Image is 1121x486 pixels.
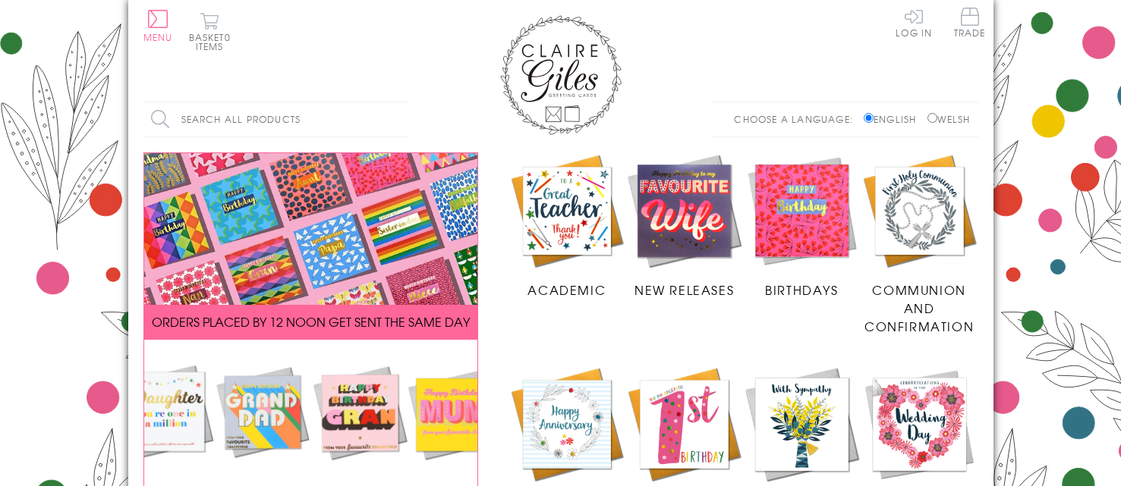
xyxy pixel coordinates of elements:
span: 0 items [196,30,231,53]
a: Academic [509,152,626,299]
span: Academic [527,281,606,299]
img: Claire Giles Greetings Cards [500,15,622,135]
a: Log In [896,8,932,37]
button: Basket0 items [189,12,231,51]
a: Birthdays [743,152,861,299]
label: English [864,112,924,126]
input: English [864,113,874,123]
input: Welsh [927,113,937,123]
a: New Releases [625,152,743,299]
span: ORDERS PLACED BY 12 NOON GET SENT THE SAME DAY [152,312,470,331]
span: Trade [954,8,986,37]
span: Birthdays [765,281,838,299]
button: Menu [143,10,173,42]
span: Menu [143,30,173,44]
span: New Releases [634,281,734,299]
input: Search [394,102,409,136]
span: Communion and Confirmation [864,281,974,335]
a: Trade [954,8,986,40]
p: Choose a language: [734,112,861,126]
input: Search all products [143,102,409,136]
a: Communion and Confirmation [861,152,978,336]
label: Welsh [927,112,971,126]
